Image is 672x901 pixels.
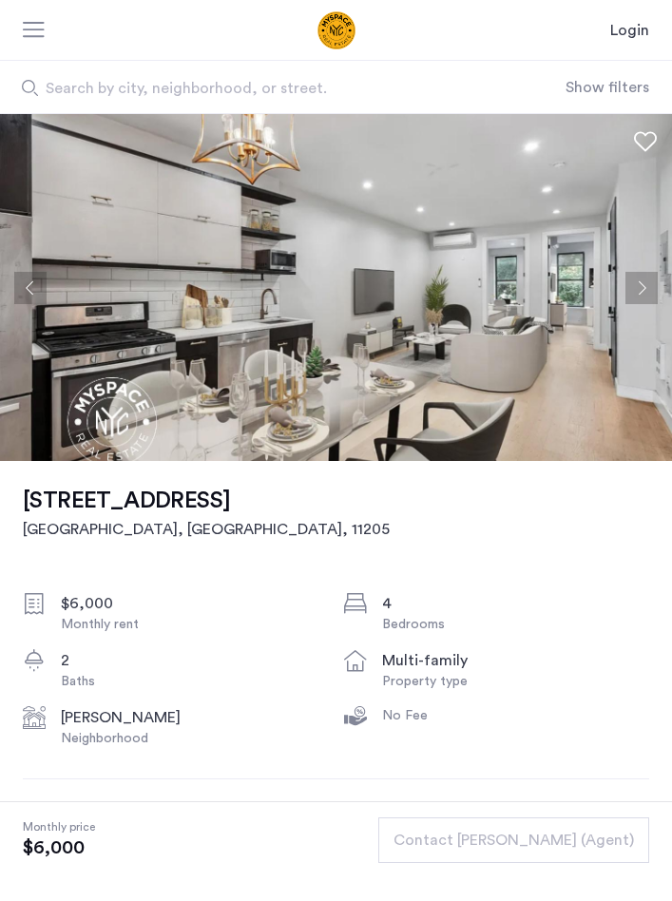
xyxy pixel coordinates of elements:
span: Monthly price [23,817,95,836]
a: Cazamio Logo [243,11,430,49]
h2: [GEOGRAPHIC_DATA], [GEOGRAPHIC_DATA] , 11205 [23,518,390,541]
img: logo [243,11,430,49]
div: 2 [61,649,329,672]
div: Monthly rent [61,615,329,634]
span: Contact [PERSON_NAME] (Agent) [394,829,634,852]
div: 4 [382,592,650,615]
span: Search by city, neighborhood, or street. [46,77,498,100]
a: Login [610,19,649,42]
h1: [STREET_ADDRESS] [23,484,390,518]
button: Show or hide filters [566,76,649,99]
div: Baths [61,672,329,691]
span: $6,000 [23,836,95,859]
div: multi-family [382,649,650,672]
a: [STREET_ADDRESS][GEOGRAPHIC_DATA], [GEOGRAPHIC_DATA], 11205 [23,484,390,541]
div: Bedrooms [382,615,650,634]
div: [PERSON_NAME] [61,706,329,729]
div: No Fee [382,706,650,725]
div: $6,000 [61,592,329,615]
button: Next apartment [625,272,658,304]
div: Property type [382,672,650,691]
button: button [378,817,649,863]
div: Neighborhood [61,729,329,748]
button: Previous apartment [14,272,47,304]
